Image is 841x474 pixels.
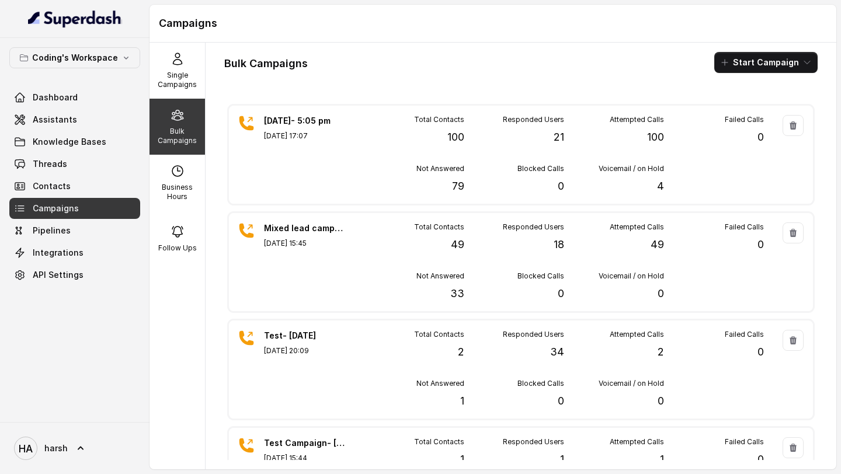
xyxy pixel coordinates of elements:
[560,451,564,468] p: 1
[450,285,464,302] p: 33
[9,109,140,130] a: Assistants
[414,222,464,232] p: Total Contacts
[503,330,564,339] p: Responded Users
[610,115,664,124] p: Attempted Calls
[264,115,346,127] p: [DATE]- 5:05 pm
[460,451,464,468] p: 1
[264,454,346,463] p: [DATE] 15:44
[658,393,664,409] p: 0
[264,239,346,248] p: [DATE] 15:45
[757,451,764,468] p: 0
[757,344,764,360] p: 0
[725,437,764,447] p: Failed Calls
[451,236,464,253] p: 49
[725,330,764,339] p: Failed Calls
[610,330,664,339] p: Attempted Calls
[9,198,140,219] a: Campaigns
[660,451,664,468] p: 1
[517,164,564,173] p: Blocked Calls
[9,47,140,68] button: Coding's Workspace
[224,54,308,73] h1: Bulk Campaigns
[9,432,140,465] a: harsh
[714,52,818,73] button: Start Campaign
[658,344,664,360] p: 2
[416,379,464,388] p: Not Answered
[657,178,664,194] p: 4
[610,437,664,447] p: Attempted Calls
[9,154,140,175] a: Threads
[725,222,764,232] p: Failed Calls
[554,129,564,145] p: 21
[154,183,200,201] p: Business Hours
[264,346,346,355] p: [DATE] 20:09
[610,222,664,232] p: Attempted Calls
[647,129,664,145] p: 100
[414,437,464,447] p: Total Contacts
[558,285,564,302] p: 0
[460,393,464,409] p: 1
[154,71,200,89] p: Single Campaigns
[757,236,764,253] p: 0
[264,437,346,449] p: Test Campaign- [DATE]
[32,51,118,65] p: Coding's Workspace
[517,271,564,281] p: Blocked Calls
[9,87,140,108] a: Dashboard
[517,379,564,388] p: Blocked Calls
[9,176,140,197] a: Contacts
[9,264,140,285] a: API Settings
[558,178,564,194] p: 0
[558,393,564,409] p: 0
[599,271,664,281] p: Voicemail / on Hold
[28,9,122,28] img: light.svg
[503,437,564,447] p: Responded Users
[264,131,346,141] p: [DATE] 17:07
[599,379,664,388] p: Voicemail / on Hold
[447,129,464,145] p: 100
[458,344,464,360] p: 2
[9,242,140,263] a: Integrations
[452,178,464,194] p: 79
[264,222,346,234] p: Mixed lead campaign 50 - 1
[554,236,564,253] p: 18
[651,236,664,253] p: 49
[159,14,827,33] h1: Campaigns
[503,115,564,124] p: Responded Users
[414,330,464,339] p: Total Contacts
[416,164,464,173] p: Not Answered
[9,220,140,241] a: Pipelines
[154,127,200,145] p: Bulk Campaigns
[416,271,464,281] p: Not Answered
[725,115,764,124] p: Failed Calls
[9,131,140,152] a: Knowledge Bases
[414,115,464,124] p: Total Contacts
[264,330,346,341] p: Test- [DATE]
[158,243,197,253] p: Follow Ups
[757,129,764,145] p: 0
[658,285,664,302] p: 0
[550,344,564,360] p: 34
[503,222,564,232] p: Responded Users
[599,164,664,173] p: Voicemail / on Hold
